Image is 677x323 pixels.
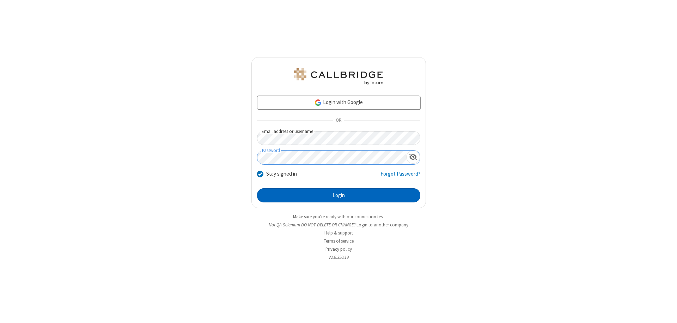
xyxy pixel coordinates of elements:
input: Email address or username [257,131,420,145]
img: QA Selenium DO NOT DELETE OR CHANGE [293,68,384,85]
button: Login to another company [356,221,408,228]
a: Forgot Password? [380,170,420,183]
input: Password [257,151,406,164]
a: Help & support [324,230,353,236]
a: Make sure you're ready with our connection test [293,214,384,220]
li: v2.6.350.19 [251,254,426,261]
div: Show password [406,151,420,164]
li: Not QA Selenium DO NOT DELETE OR CHANGE? [251,221,426,228]
iframe: Chat [659,305,672,318]
label: Stay signed in [266,170,297,178]
a: Terms of service [324,238,354,244]
a: Login with Google [257,96,420,110]
a: Privacy policy [325,246,352,252]
img: google-icon.png [314,99,322,106]
span: OR [333,116,344,126]
button: Login [257,188,420,202]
